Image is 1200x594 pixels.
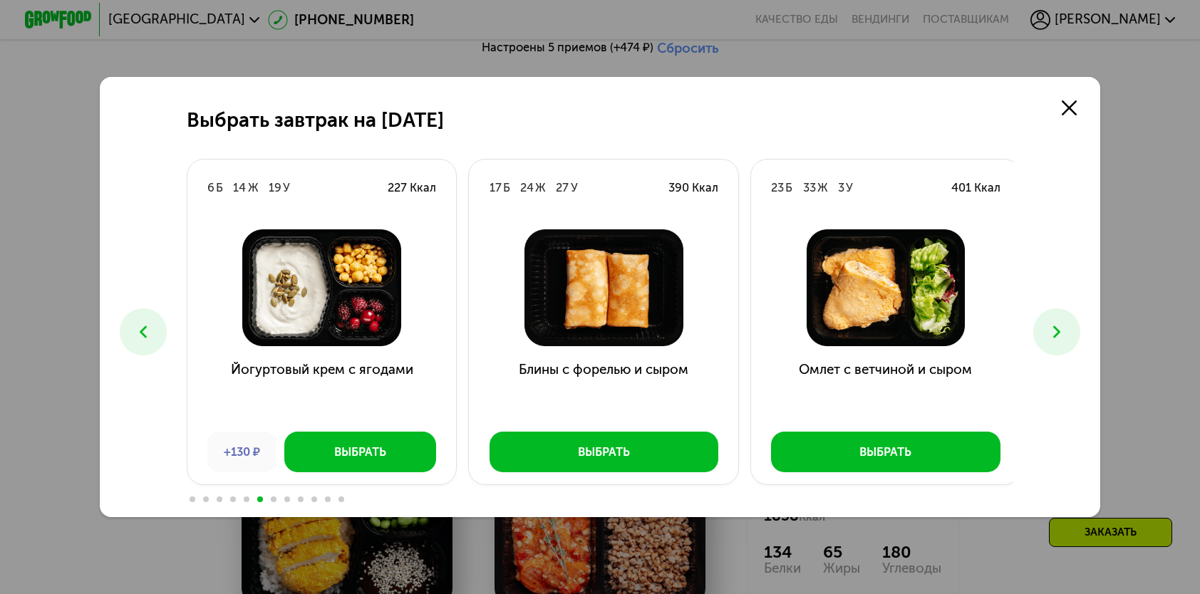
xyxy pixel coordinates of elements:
[207,179,214,196] div: 6
[334,444,386,460] div: Выбрать
[859,444,911,460] div: Выбрать
[771,432,1000,471] button: Выбрать
[785,179,792,196] div: Б
[469,360,738,420] h3: Блины с форелью и сыром
[490,432,719,471] button: Выбрать
[751,360,1020,420] h3: Омлет с ветчиной и сыром
[571,179,578,196] div: У
[283,179,290,196] div: У
[578,444,630,460] div: Выбрать
[388,179,436,196] div: 227 Ккал
[803,179,816,196] div: 33
[248,179,259,196] div: Ж
[269,179,281,196] div: 19
[482,229,725,346] img: Блины с форелью и сыром
[233,179,246,196] div: 14
[838,179,844,196] div: 3
[490,179,502,196] div: 17
[846,179,853,196] div: У
[207,432,276,471] div: +130 ₽
[216,179,223,196] div: Б
[668,179,718,196] div: 390 Ккал
[503,179,510,196] div: Б
[951,179,1000,196] div: 401 Ккал
[535,179,546,196] div: Ж
[187,109,444,132] h2: Выбрать завтрак на [DATE]
[520,179,534,196] div: 24
[187,360,457,420] h3: Йогуртовый крем с ягодами
[771,179,784,196] div: 23
[284,432,436,471] button: Выбрать
[556,179,569,196] div: 27
[200,229,443,346] img: Йогуртовый крем с ягодами
[765,229,1007,346] img: Омлет с ветчиной и сыром
[817,179,828,196] div: Ж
